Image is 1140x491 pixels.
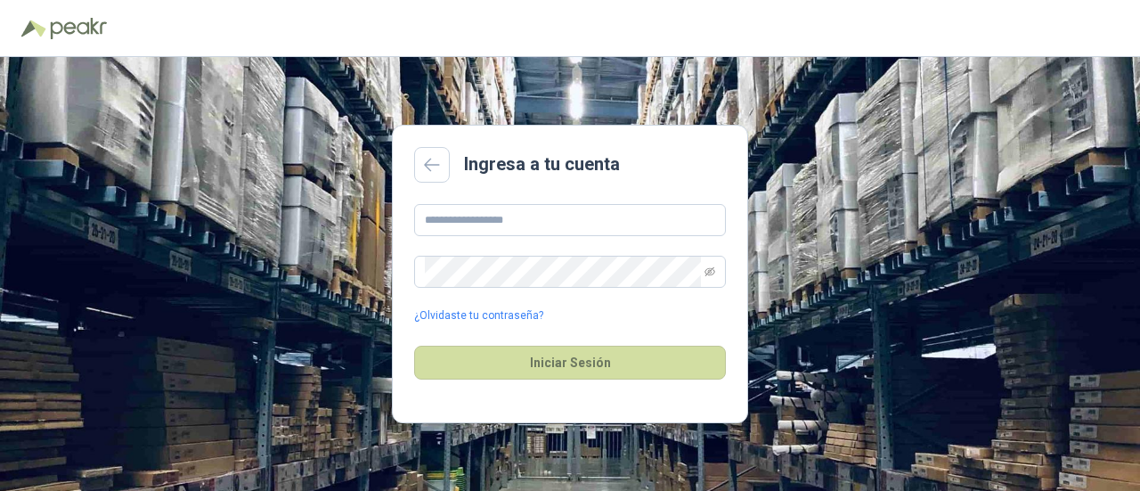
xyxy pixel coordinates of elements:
span: eye-invisible [704,266,715,277]
button: Iniciar Sesión [414,346,726,380]
h2: Ingresa a tu cuenta [464,151,620,178]
a: ¿Olvidaste tu contraseña? [414,307,543,324]
img: Peakr [50,18,107,39]
img: Logo [21,20,46,37]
